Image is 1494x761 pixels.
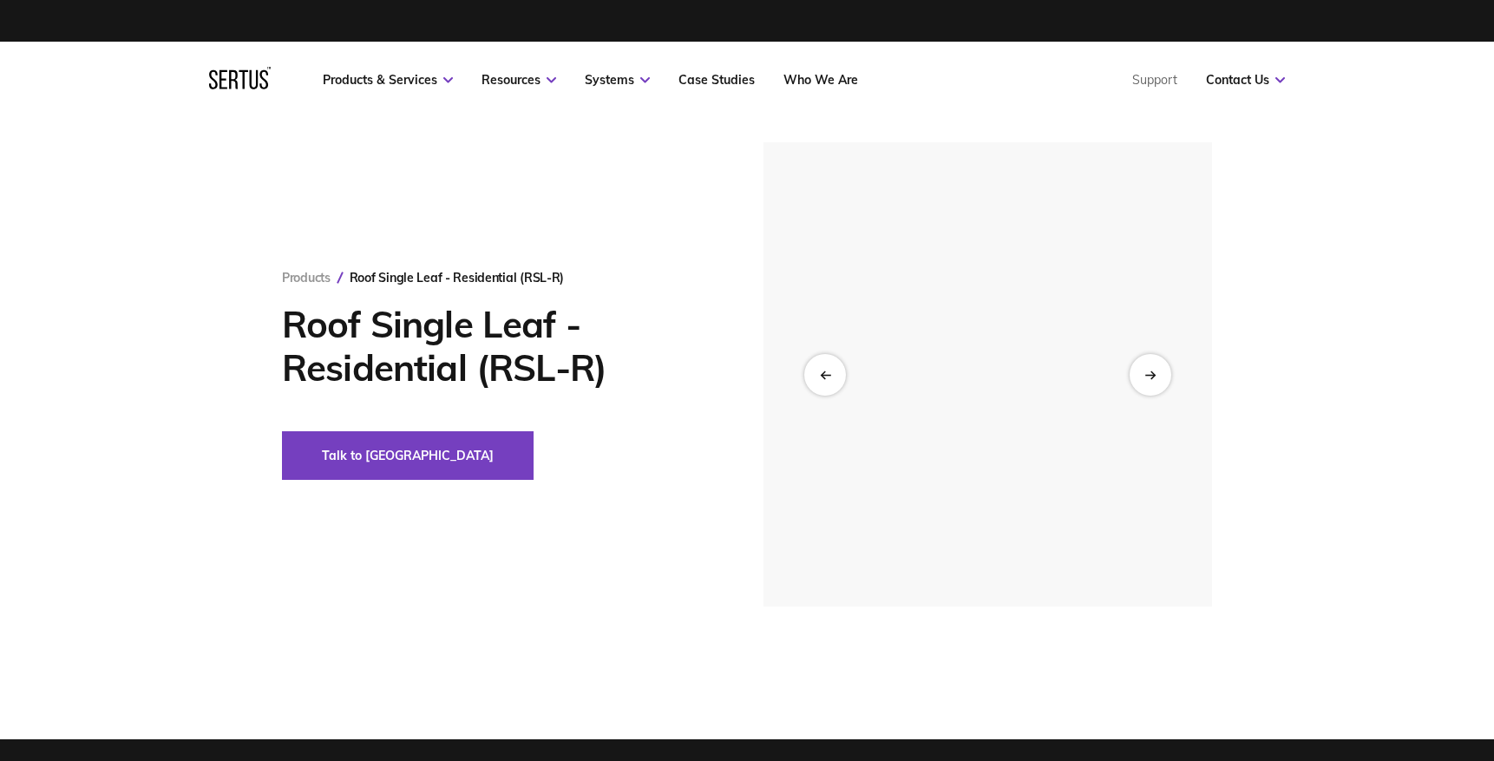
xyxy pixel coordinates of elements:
a: Resources [482,72,556,88]
button: Talk to [GEOGRAPHIC_DATA] [282,431,534,480]
a: Systems [585,72,650,88]
a: Contact Us [1206,72,1285,88]
a: Who We Are [783,72,858,88]
a: Products [282,270,331,285]
a: Products & Services [323,72,453,88]
h1: Roof Single Leaf - Residential (RSL-R) [282,303,711,390]
a: Support [1132,72,1177,88]
a: Case Studies [678,72,755,88]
